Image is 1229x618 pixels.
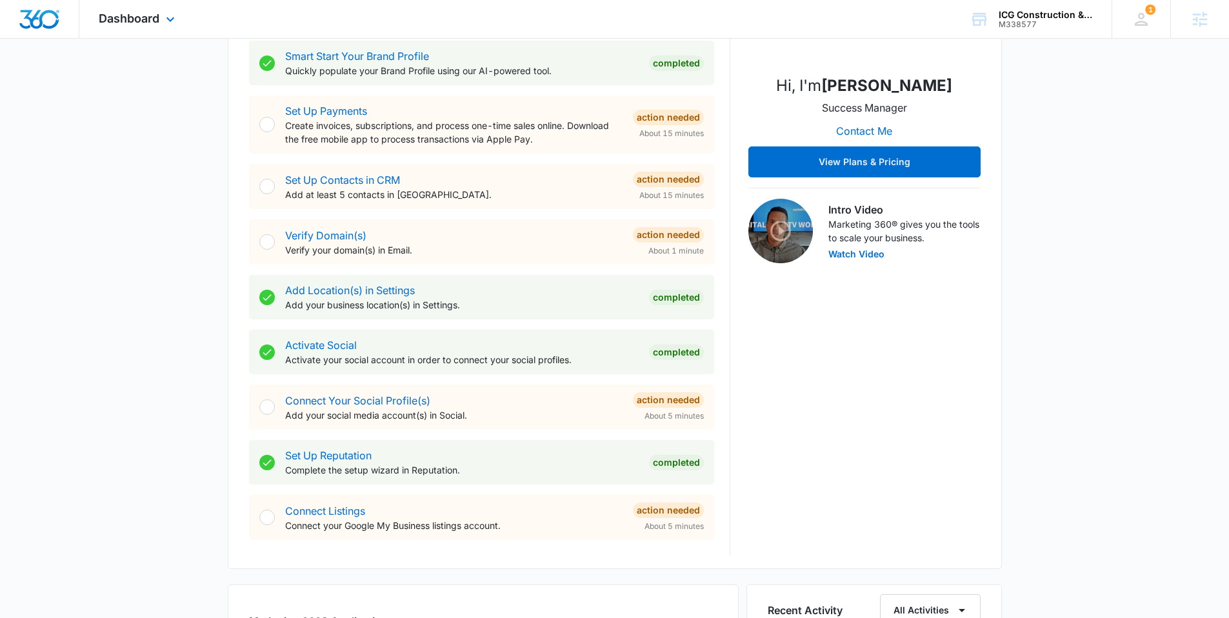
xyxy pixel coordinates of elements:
[285,105,367,117] a: Set Up Payments
[644,521,704,532] span: About 5 minutes
[285,64,639,77] p: Quickly populate your Brand Profile using our AI-powered tool.
[285,408,623,422] p: Add your social media account(s) in Social.
[1145,5,1155,15] div: notifications count
[639,128,704,139] span: About 15 minutes
[768,603,843,618] h6: Recent Activity
[285,504,365,517] a: Connect Listings
[748,146,981,177] button: View Plans & Pricing
[999,20,1093,29] div: account id
[285,188,623,201] p: Add at least 5 contacts in [GEOGRAPHIC_DATA].
[649,290,704,305] div: Completed
[285,339,357,352] a: Activate Social
[285,353,639,366] p: Activate your social account in order to connect your social profiles.
[822,100,907,115] p: Success Manager
[649,55,704,71] div: Completed
[285,284,415,297] a: Add Location(s) in Settings
[999,10,1093,20] div: account name
[99,12,159,25] span: Dashboard
[821,76,952,95] strong: [PERSON_NAME]
[285,394,430,407] a: Connect Your Social Profile(s)
[823,115,905,146] button: Contact Me
[633,503,704,518] div: Action Needed
[285,229,366,242] a: Verify Domain(s)
[633,110,704,125] div: Action Needed
[285,50,429,63] a: Smart Start Your Brand Profile
[648,245,704,257] span: About 1 minute
[285,519,623,532] p: Connect your Google My Business listings account.
[649,455,704,470] div: Completed
[828,250,884,259] button: Watch Video
[776,74,952,97] p: Hi, I'm
[633,227,704,243] div: Action Needed
[639,190,704,201] span: About 15 minutes
[633,172,704,187] div: Action Needed
[285,298,639,312] p: Add your business location(s) in Settings.
[633,392,704,408] div: Action Needed
[285,174,400,186] a: Set Up Contacts in CRM
[1145,5,1155,15] span: 1
[828,217,981,244] p: Marketing 360® gives you the tools to scale your business.
[285,463,639,477] p: Complete the setup wizard in Reputation.
[828,202,981,217] h3: Intro Video
[644,410,704,422] span: About 5 minutes
[285,243,623,257] p: Verify your domain(s) in Email.
[748,199,813,263] img: Intro Video
[649,344,704,360] div: Completed
[285,449,372,462] a: Set Up Reputation
[285,119,623,146] p: Create invoices, subscriptions, and process one-time sales online. Download the free mobile app t...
